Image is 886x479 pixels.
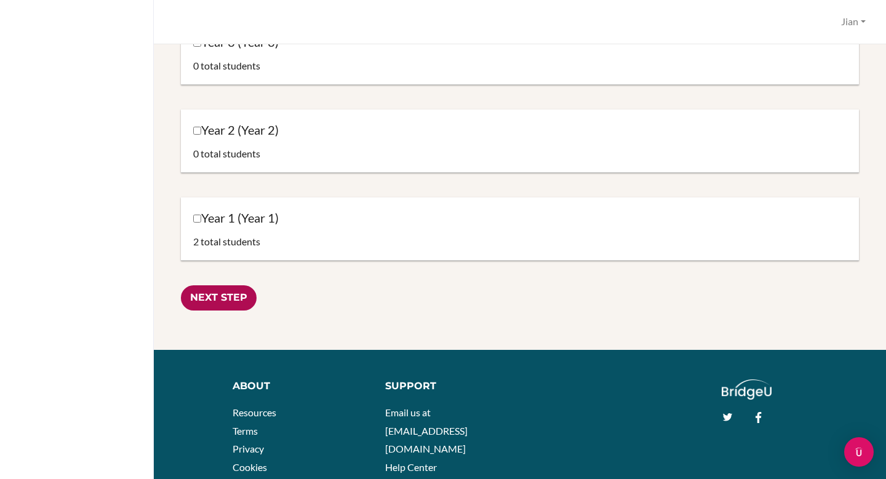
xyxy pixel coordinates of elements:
button: Jian [836,10,871,33]
div: Support [385,379,511,394]
span: 0 total students [193,60,260,71]
label: Year 1 (Year 1) [193,210,279,226]
a: Email us at [EMAIL_ADDRESS][DOMAIN_NAME] [385,406,468,454]
div: Open Intercom Messenger [844,437,874,467]
div: About [233,379,367,394]
input: Year 2 (Year 2) [193,127,201,135]
a: Privacy [233,443,264,454]
label: Year 2 (Year 2) [193,122,279,138]
input: Next Step [181,285,257,311]
a: Terms [233,425,258,437]
a: Cookies [233,461,267,473]
span: 0 total students [193,148,260,159]
span: 2 total students [193,236,260,247]
a: Help Center [385,461,437,473]
img: logo_white@2x-f4f0deed5e89b7ecb1c2cc34c3e3d731f90f0f143d5ea2071677605dd97b5244.png [722,379,772,400]
input: Year 1 (Year 1) [193,215,201,223]
a: Resources [233,406,276,418]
